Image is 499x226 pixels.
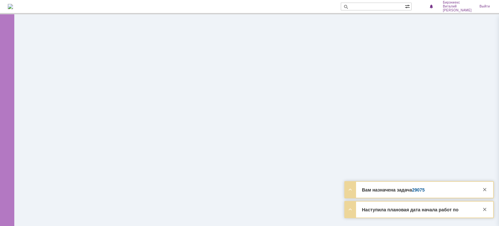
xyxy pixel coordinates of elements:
img: logo [8,4,13,9]
div: Развернуть [346,186,354,193]
a: 29075 [412,187,425,193]
div: Развернуть [346,206,354,213]
span: Бирзниекс [443,1,472,5]
a: Перейти на домашнюю страницу [8,4,13,9]
span: Расширенный поиск [405,3,411,9]
div: Закрыть [481,186,489,193]
div: Закрыть [481,206,489,213]
strong: Наступила плановая дата начала работ по задаче [362,207,458,218]
span: [PERSON_NAME] [443,8,472,12]
span: Виталий [443,5,472,8]
strong: Вам назначена задача [362,187,425,193]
